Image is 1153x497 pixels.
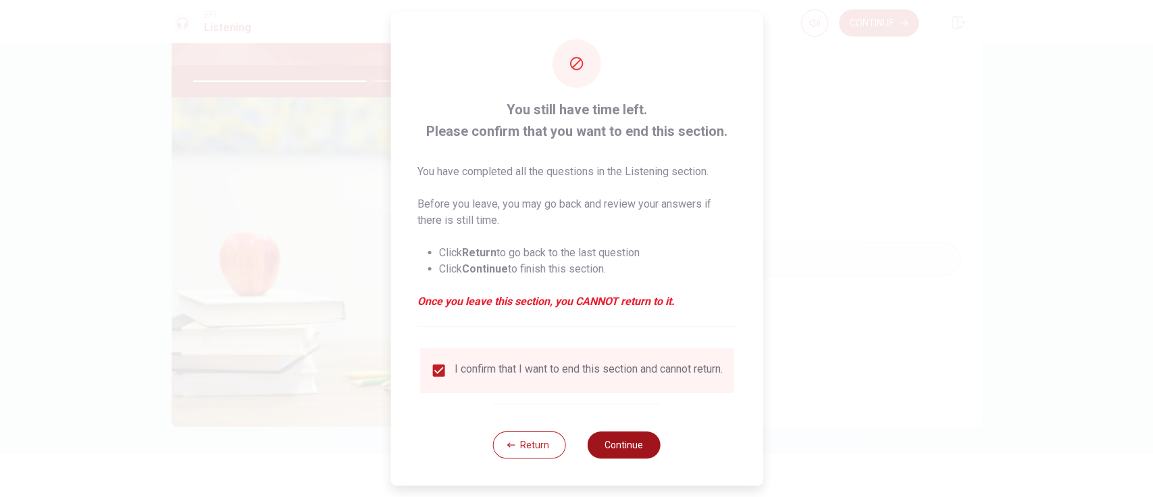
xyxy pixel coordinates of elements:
[439,245,736,261] li: Click to go back to the last question
[588,431,661,458] button: Continue
[417,293,736,310] em: Once you leave this section, you CANNOT return to it.
[462,246,496,259] strong: Return
[417,99,736,142] span: You still have time left. Please confirm that you want to end this section.
[493,431,566,458] button: Return
[417,164,736,180] p: You have completed all the questions in the Listening section.
[439,261,736,277] li: Click to finish this section.
[462,262,508,275] strong: Continue
[455,362,723,379] div: I confirm that I want to end this section and cannot return.
[417,196,736,229] p: Before you leave, you may go back and review your answers if there is still time.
